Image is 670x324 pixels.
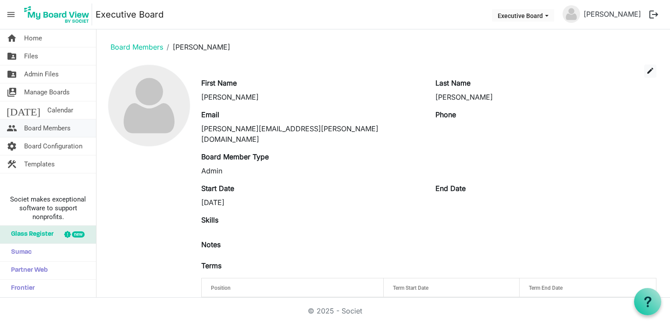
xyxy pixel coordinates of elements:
label: Skills [201,215,218,225]
a: [PERSON_NAME] [580,5,645,23]
span: Position [211,285,231,291]
button: edit [644,65,656,78]
span: Board Configuration [24,137,82,155]
a: Board Members [110,43,163,51]
span: Term End Date [529,285,563,291]
span: Manage Boards [24,83,70,101]
span: Templates [24,155,55,173]
label: Phone [435,109,456,120]
label: Last Name [435,78,470,88]
div: new [72,231,85,238]
span: home [7,29,17,47]
span: Frontier [7,280,35,297]
button: Executive Board dropdownbutton [492,9,554,22]
label: Email [201,109,219,120]
span: Glass Register [7,226,53,243]
span: Partner Web [7,262,48,279]
img: My Board View Logo [21,4,92,25]
a: © 2025 - Societ [308,306,362,315]
span: Societ makes exceptional software to support nonprofits. [4,195,92,221]
span: Term Start Date [393,285,428,291]
div: [PERSON_NAME] [435,92,656,102]
div: [PERSON_NAME][EMAIL_ADDRESS][PERSON_NAME][DOMAIN_NAME] [201,123,422,144]
label: Notes [201,239,221,250]
span: [DATE] [7,101,40,119]
span: folder_shared [7,65,17,83]
label: First Name [201,78,237,88]
img: no-profile-picture.svg [563,5,580,23]
span: menu [3,6,19,23]
span: Home [24,29,42,47]
span: Board Members [24,119,71,137]
div: Admin [201,166,422,176]
span: Calendar [47,101,73,119]
span: edit [646,67,654,75]
span: Sumac [7,244,32,261]
div: [PERSON_NAME] [201,92,422,102]
label: Start Date [201,183,234,194]
span: settings [7,137,17,155]
span: construction [7,155,17,173]
label: End Date [435,183,466,194]
label: Board Member Type [201,151,269,162]
span: Admin Files [24,65,59,83]
div: [DATE] [201,197,422,208]
span: people [7,119,17,137]
button: logout [645,5,663,24]
span: folder_shared [7,47,17,65]
span: switch_account [7,83,17,101]
span: Files [24,47,38,65]
li: [PERSON_NAME] [163,42,230,52]
img: no-profile-picture.svg [108,65,189,146]
a: Executive Board [96,6,164,23]
a: My Board View Logo [21,4,96,25]
label: Terms [201,260,221,271]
